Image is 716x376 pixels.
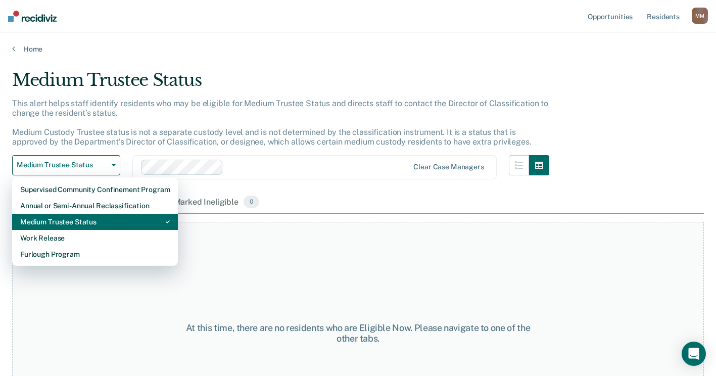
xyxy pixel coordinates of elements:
p: This alert helps staff identify residents who may be eligible for Medium Trustee Status and direc... [12,99,548,147]
button: Medium Trustee Status [12,155,120,175]
div: Marked Ineligible0 [172,192,262,214]
div: Supervised Community Confinement Program [20,181,170,198]
div: Furlough Program [20,246,170,262]
div: Clear case managers [413,163,484,171]
div: Open Intercom Messenger [682,342,706,366]
img: Recidiviz [8,11,57,22]
div: Medium Trustee Status [12,70,549,99]
div: At this time, there are no residents who are Eligible Now. Please navigate to one of the other tabs. [185,322,531,344]
div: Work Release [20,230,170,246]
span: Medium Trustee Status [17,161,108,169]
span: 0 [244,196,259,209]
div: Medium Trustee Status [20,214,170,230]
div: M M [692,8,708,24]
button: MM [692,8,708,24]
div: Annual or Semi-Annual Reclassification [20,198,170,214]
a: Home [12,44,704,54]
